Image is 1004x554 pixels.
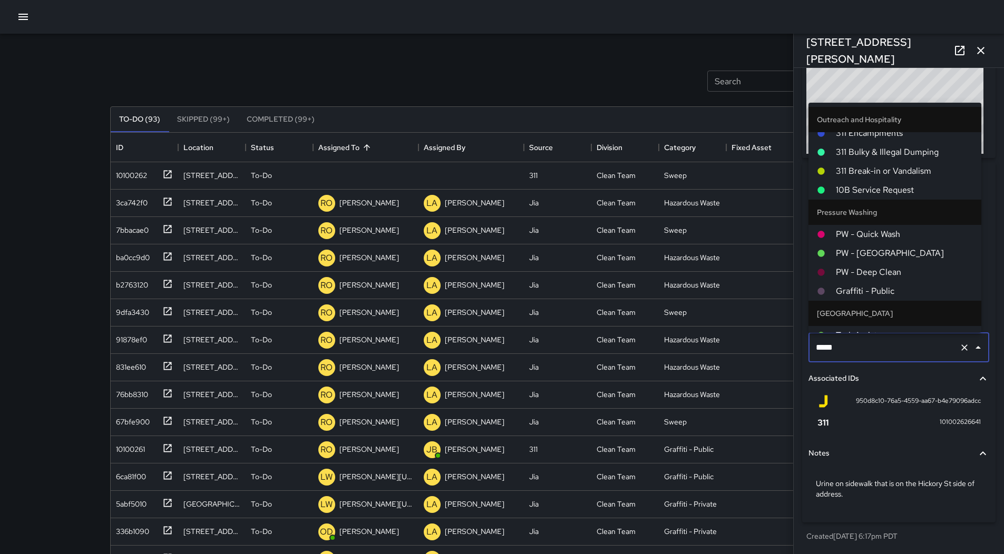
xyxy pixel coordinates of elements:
[339,499,413,509] p: [PERSON_NAME][US_STATE]
[664,362,720,372] div: Hazardous Waste
[597,417,636,427] div: Clean Team
[251,307,272,318] p: To-Do
[597,170,636,181] div: Clean Team
[112,221,149,235] div: 7bbacae0
[238,107,323,132] button: Completed (99+)
[112,522,149,537] div: 336b1090
[246,133,313,162] div: Status
[597,252,636,263] div: Clean Team
[320,197,333,210] p: RO
[426,471,437,483] p: LA
[836,184,973,196] span: 10B Service Request
[183,197,240,208] div: 233 Van Ness Avenue
[339,471,413,482] p: [PERSON_NAME][US_STATE]
[418,133,524,162] div: Assigned By
[183,170,240,181] div: 1135 Van Ness Avenue
[597,197,636,208] div: Clean Team
[597,526,636,537] div: Clean Team
[529,225,539,235] div: Jia
[732,133,772,162] div: Fixed Asset
[320,334,333,347] p: RO
[445,225,504,235] p: [PERSON_NAME]
[112,166,147,181] div: 10100262
[112,412,150,427] div: 67bfe900
[529,499,539,509] div: Jia
[359,140,374,155] button: Sort
[836,127,973,140] span: 311 Encampments
[529,252,539,263] div: Jia
[659,133,726,162] div: Category
[426,224,437,237] p: LA
[529,280,539,290] div: Jia
[597,444,636,454] div: Clean Team
[183,280,240,290] div: 167 Fell Street
[597,225,636,235] div: Clean Team
[597,499,636,509] div: Clean Team
[664,133,696,162] div: Category
[529,417,539,427] div: Jia
[183,471,240,482] div: 43 11th Street
[591,133,659,162] div: Division
[111,107,169,132] button: To-Do (93)
[424,133,465,162] div: Assigned By
[426,279,437,292] p: LA
[664,444,714,454] div: Graffiti - Public
[112,330,147,345] div: 91878ef0
[339,280,399,290] p: [PERSON_NAME]
[524,133,591,162] div: Source
[183,417,240,427] div: 170 Fell Street
[445,252,504,263] p: [PERSON_NAME]
[664,170,687,181] div: Sweep
[251,417,272,427] p: To-Do
[529,334,539,345] div: Jia
[726,133,794,162] div: Fixed Asset
[320,416,333,429] p: RO
[183,389,240,400] div: 170 Fell Street
[426,252,437,264] p: LA
[112,248,150,263] div: ba0cc9d0
[529,389,539,400] div: Jia
[339,389,399,400] p: [PERSON_NAME]
[836,266,973,279] span: PW - Deep Clean
[183,362,240,372] div: 170 Fell Street
[426,389,437,401] p: LA
[320,526,333,538] p: OD
[426,361,437,374] p: LA
[251,280,272,290] p: To-Do
[664,471,714,482] div: Graffiti - Public
[112,385,148,400] div: 76bb8310
[836,165,973,177] span: 311 Break-in or Vandalism
[112,494,147,509] div: 5abf5010
[597,362,636,372] div: Clean Team
[112,467,146,482] div: 6ca81f00
[529,133,553,162] div: Source
[664,334,720,345] div: Hazardous Waste
[808,107,981,132] li: Outreach and Hospitality
[664,280,720,290] div: Hazardous Waste
[183,133,213,162] div: Location
[183,526,240,537] div: 233 Van Ness Avenue
[313,133,418,162] div: Assigned To
[339,197,399,208] p: [PERSON_NAME]
[836,146,973,159] span: 311 Bulky & Illegal Dumping
[597,334,636,345] div: Clean Team
[445,307,504,318] p: [PERSON_NAME]
[251,133,274,162] div: Status
[529,471,539,482] div: Jia
[251,252,272,263] p: To-Do
[178,133,246,162] div: Location
[808,301,981,326] li: [GEOGRAPHIC_DATA]
[426,443,437,456] p: JB
[597,133,622,162] div: Division
[597,307,636,318] div: Clean Team
[183,225,240,235] div: 340 Grove Street
[426,306,437,319] p: LA
[112,303,149,318] div: 9dfa3430
[445,280,504,290] p: [PERSON_NAME]
[112,358,146,372] div: 831ee610
[664,197,720,208] div: Hazardous Waste
[251,225,272,235] p: To-Do
[183,307,240,318] div: 135 Fell Street
[445,471,504,482] p: [PERSON_NAME]
[111,133,178,162] div: ID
